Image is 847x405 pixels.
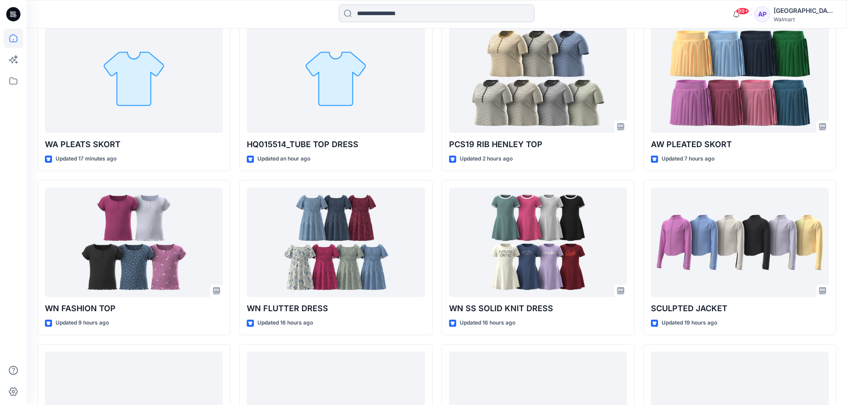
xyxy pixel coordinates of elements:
[774,16,836,23] div: Walmart
[754,6,770,22] div: AP
[257,318,313,328] p: Updated 16 hours ago
[56,154,116,164] p: Updated 17 minutes ago
[651,302,829,315] p: SCULPTED JACKET
[662,154,715,164] p: Updated 7 hours ago
[45,138,223,151] p: WA PLEATS SKORT
[651,138,829,151] p: AW PLEATED SKORT
[662,318,717,328] p: Updated 19 hours ago
[247,188,425,297] a: WN FLUTTER DRESS
[247,302,425,315] p: WN FLUTTER DRESS
[56,318,109,328] p: Updated 9 hours ago
[45,24,223,133] a: WA PLEATS SKORT
[247,24,425,133] a: HQ015514_TUBE TOP DRESS
[257,154,310,164] p: Updated an hour ago
[247,138,425,151] p: HQ015514_TUBE TOP DRESS
[449,302,627,315] p: WN SS SOLID KNIT DRESS
[449,24,627,133] a: PCS19 RIB HENLEY TOP
[651,24,829,133] a: AW PLEATED SKORT
[449,138,627,151] p: PCS19 RIB HENLEY TOP
[460,154,513,164] p: Updated 2 hours ago
[736,8,749,15] span: 99+
[45,188,223,297] a: WN FASHION TOP
[449,188,627,297] a: WN SS SOLID KNIT DRESS
[774,5,836,16] div: [GEOGRAPHIC_DATA]
[460,318,515,328] p: Updated 16 hours ago
[651,188,829,297] a: SCULPTED JACKET
[45,302,223,315] p: WN FASHION TOP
